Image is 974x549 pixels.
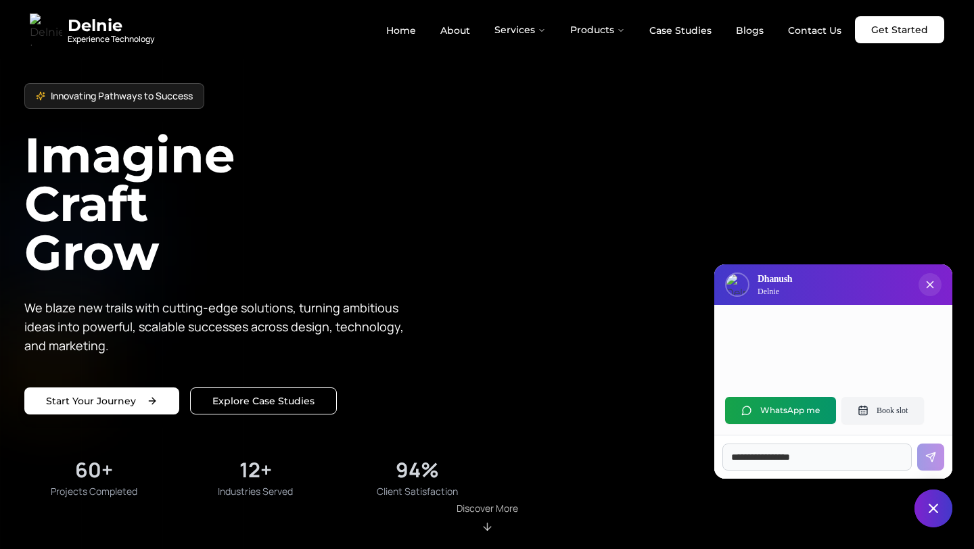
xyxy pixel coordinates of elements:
a: Blogs [725,19,774,42]
button: Book slot [841,397,924,424]
a: Get Started [855,16,944,43]
button: Services [484,16,557,43]
img: Delnie Logo [30,14,62,46]
h3: Dhanush [758,272,792,286]
a: Start your project with us [24,387,179,414]
button: Close chat popup [919,273,942,296]
span: Delnie [68,15,154,37]
span: Innovating Pathways to Success [51,89,193,103]
div: Scroll to About section [457,502,518,533]
div: 94% [396,458,439,482]
nav: Main [375,16,852,43]
span: Client Satisfaction [377,485,458,498]
div: 60+ [75,458,113,482]
span: Industries Served [218,485,293,498]
h1: Imagine Craft Grow [24,130,487,277]
a: Contact Us [777,19,852,42]
img: Delnie Logo [726,274,748,295]
a: Home [375,19,427,42]
a: Explore our solutions [190,387,337,414]
button: WhatsApp me [725,397,836,424]
span: Projects Completed [51,485,137,498]
p: Discover More [457,502,518,515]
p: We blaze new trails with cutting-edge solutions, turning ambitious ideas into powerful, scalable ... [24,298,414,355]
a: Delnie Logo Full [30,14,154,46]
p: Delnie [758,286,792,297]
div: 12+ [239,458,272,482]
a: About [430,19,481,42]
button: Close chat [914,490,952,527]
a: Case Studies [639,19,722,42]
span: Experience Technology [68,34,154,45]
button: Products [559,16,636,43]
